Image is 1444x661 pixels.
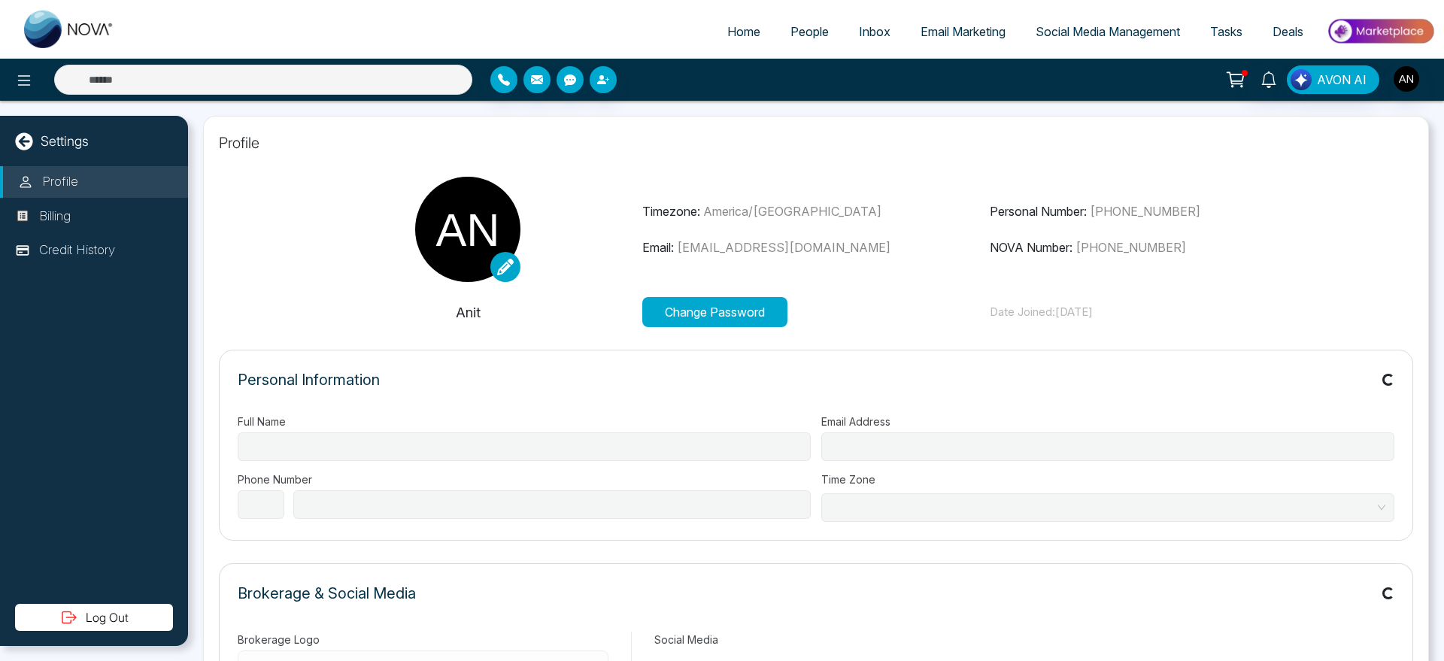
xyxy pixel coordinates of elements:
p: Timezone: [642,202,990,220]
span: Tasks [1210,24,1242,39]
p: Date Joined: [DATE] [990,304,1338,321]
a: Deals [1257,17,1318,46]
p: Personal Information [238,368,380,391]
a: Social Media Management [1021,17,1195,46]
p: Profile [42,172,78,192]
label: Social Media [654,632,1394,647]
span: Inbox [859,24,890,39]
span: [PHONE_NUMBER] [1075,240,1186,255]
img: Lead Flow [1291,69,1312,90]
p: Settings [41,131,89,151]
a: Home [712,17,775,46]
span: AVON AI [1317,71,1367,89]
span: America/[GEOGRAPHIC_DATA] [703,204,881,219]
span: Deals [1273,24,1303,39]
label: Full Name [238,414,811,429]
button: Log Out [15,604,173,631]
label: Time Zone [821,471,1394,487]
span: Home [727,24,760,39]
span: [PHONE_NUMBER] [1090,204,1200,219]
a: Inbox [844,17,906,46]
span: Email Marketing [921,24,1006,39]
p: Profile [219,132,1413,154]
span: People [790,24,829,39]
label: Brokerage Logo [238,632,608,647]
label: Email Address [821,414,1394,429]
span: Social Media Management [1036,24,1180,39]
a: Tasks [1195,17,1257,46]
span: [EMAIL_ADDRESS][DOMAIN_NAME] [677,240,890,255]
p: Credit History [39,241,115,260]
p: Anit [294,302,642,323]
p: NOVA Number: [990,238,1338,256]
button: AVON AI [1287,65,1379,94]
img: Nova CRM Logo [24,11,114,48]
button: Change Password [642,297,787,327]
p: Brokerage & Social Media [238,582,416,605]
img: Market-place.gif [1326,14,1435,48]
label: Phone Number [238,471,811,487]
a: People [775,17,844,46]
img: User Avatar [1394,66,1419,92]
p: Billing [39,207,71,226]
p: Email: [642,238,990,256]
p: Personal Number: [990,202,1338,220]
a: Email Marketing [906,17,1021,46]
